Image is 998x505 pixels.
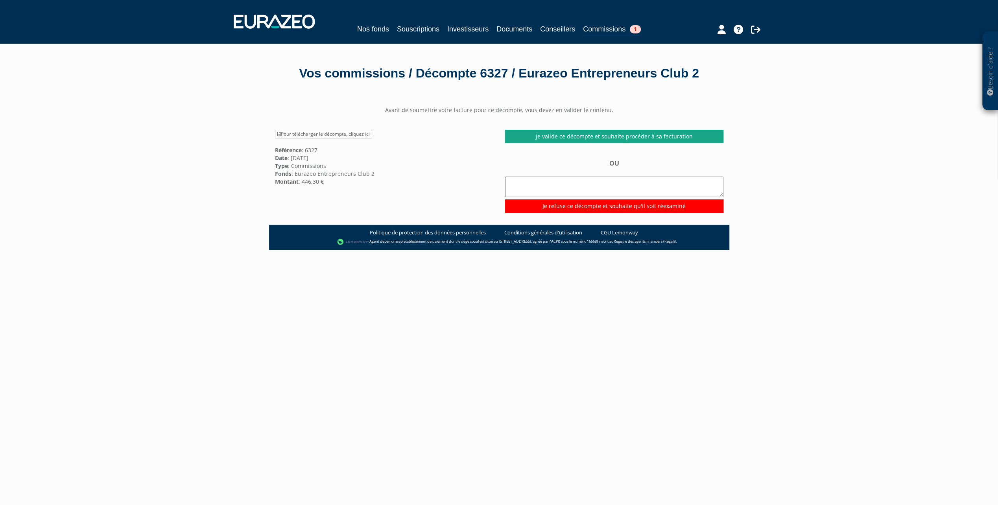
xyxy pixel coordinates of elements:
a: Pour télécharger le décompte, cliquez ici [275,130,372,138]
p: Besoin d'aide ? [986,36,995,107]
div: OU [505,159,723,213]
img: logo-lemonway.png [337,238,367,246]
a: Conseillers [540,24,575,35]
a: Souscriptions [397,24,439,35]
strong: Référence [275,146,302,154]
a: Lemonway [384,239,402,244]
a: Commissions1 [583,24,641,36]
input: Je refuse ce décompte et souhaite qu'il soit réexaminé [505,199,723,213]
div: : 6327 : [DATE] : Commissions : Eurazeo Entrepreneurs Club 2 : 446,30 € [269,130,499,186]
a: Registre des agents financiers (Regafi) [614,239,676,244]
img: 1732889491-logotype_eurazeo_blanc_rvb.png [234,15,315,29]
a: Politique de protection des données personnelles [370,229,486,236]
div: Vos commissions / Décompte 6327 / Eurazeo Entrepreneurs Club 2 [275,65,723,83]
a: Documents [496,24,532,35]
center: Avant de soumettre votre facture pour ce décompte, vous devez en valider le contenu. [269,106,729,114]
strong: Date [275,154,288,162]
strong: Montant [275,178,299,185]
strong: Fonds [275,170,291,177]
strong: Type [275,162,288,170]
div: - Agent de (établissement de paiement dont le siège social est situé au [STREET_ADDRESS], agréé p... [277,238,721,246]
a: Nos fonds [357,24,389,35]
a: CGU Lemonway [601,229,638,236]
a: Investisseurs [447,24,489,35]
a: Je valide ce décompte et souhaite procéder à sa facturation [505,130,723,143]
span: 1 [630,25,641,33]
a: Conditions générales d'utilisation [504,229,582,236]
